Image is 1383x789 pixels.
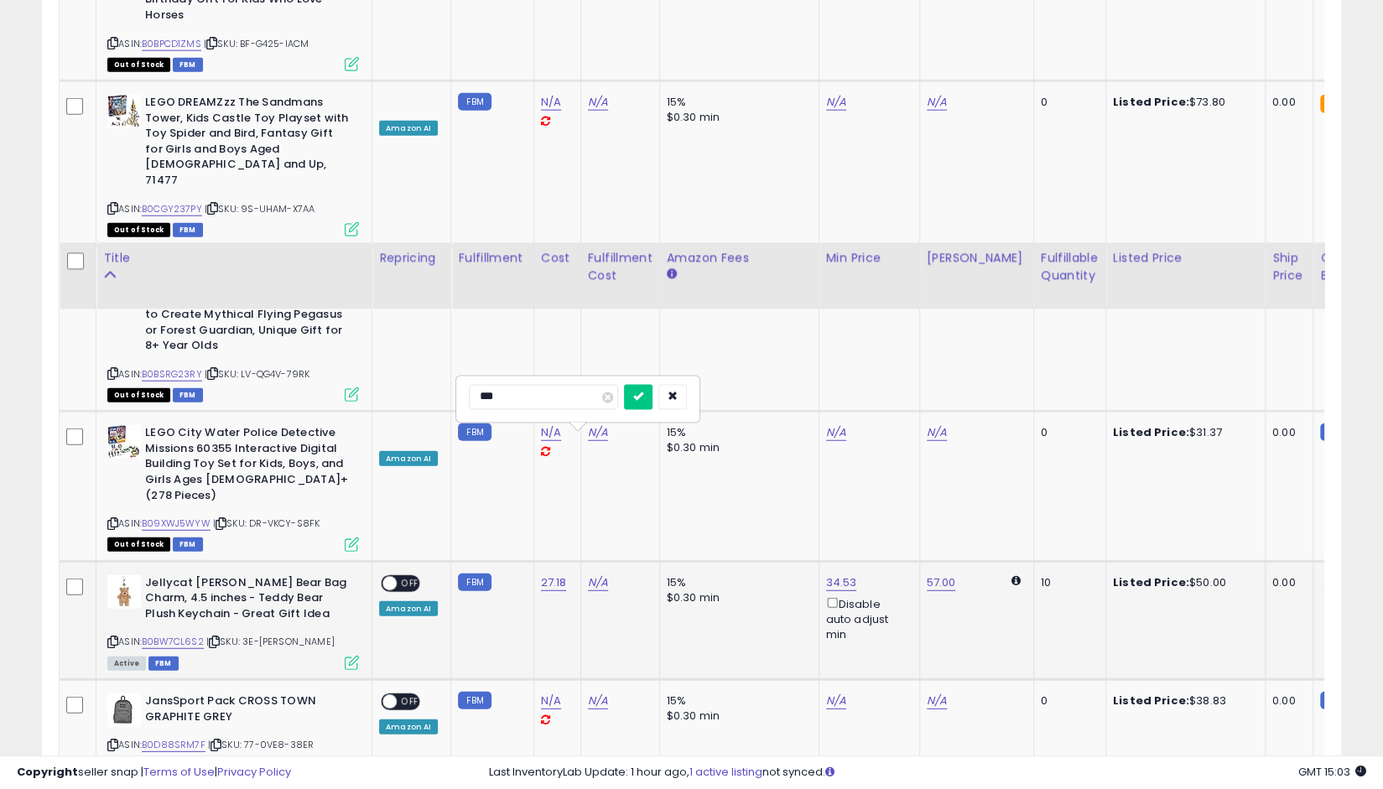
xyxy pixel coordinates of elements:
[107,95,141,128] img: 51+H3qR5+3L._SL40_.jpg
[379,719,438,734] div: Amazon AI
[667,709,806,724] div: $0.30 min
[142,516,211,531] a: B09XWJ5WYW
[1113,424,1189,440] b: Listed Price:
[588,250,653,285] div: Fulfillment Cost
[826,574,857,591] a: 34.53
[142,202,202,216] a: B0CGY237PY
[1113,95,1252,110] div: $73.80
[588,574,608,591] a: N/A
[588,693,608,709] a: N/A
[667,693,806,709] div: 15%
[588,424,608,441] a: N/A
[205,367,309,381] span: | SKU: LV-QG4V-79RK
[1320,95,1351,113] small: FBA
[458,93,491,111] small: FBM
[826,424,846,441] a: N/A
[107,223,170,237] span: All listings that are currently out of stock and unavailable for purchase on Amazon
[1298,764,1366,780] span: 2025-08-14 15:03 GMT
[107,388,170,402] span: All listings that are currently out of stock and unavailable for purchase on Amazon
[379,250,444,267] div: Repricing
[17,765,291,781] div: seller snap | |
[379,121,438,136] div: Amazon AI
[204,37,309,50] span: | SKU: BF-G425-IACM
[145,575,349,626] b: Jellycat [PERSON_NAME] Bear Bag Charm, 4.5 inches - Teddy Bear Plush Keychain - Great Gift Idea
[107,657,146,671] span: All listings currently available for purchase on Amazon
[458,423,491,441] small: FBM
[541,574,567,591] a: 27.18
[927,250,1027,267] div: [PERSON_NAME]
[145,693,349,729] b: JansSport Pack CROSS TOWN GRAPHITE GREY
[107,575,359,668] div: ASIN:
[1041,250,1099,285] div: Fulfillable Quantity
[107,58,170,72] span: All listings that are currently out of stock and unavailable for purchase on Amazon
[17,764,78,780] strong: Copyright
[1272,693,1300,709] div: 0.00
[541,693,561,709] a: N/A
[213,516,320,530] span: | SKU: DR-VKCY-S8FK
[1041,95,1093,110] div: 0
[148,657,179,671] span: FBM
[489,765,1366,781] div: Last InventoryLab Update: 1 hour ago, not synced.
[397,576,424,590] span: OFF
[689,764,762,780] a: 1 active listing
[217,764,291,780] a: Privacy Policy
[397,695,424,709] span: OFF
[1320,692,1353,709] small: FBM
[1113,94,1189,110] b: Listed Price:
[143,764,215,780] a: Terms of Use
[1041,425,1093,440] div: 0
[1113,575,1252,590] div: $50.00
[667,440,806,455] div: $0.30 min
[927,574,956,591] a: 57.00
[458,250,526,267] div: Fulfillment
[107,693,141,727] img: 31EBMDXm+DL._SL40_.jpg
[458,692,491,709] small: FBM
[1113,425,1252,440] div: $31.37
[667,267,677,283] small: Amazon Fees.
[826,250,912,267] div: Min Price
[588,94,608,111] a: N/A
[142,635,204,649] a: B0BW7CL6S2
[826,594,907,643] div: Disable auto adjust min
[667,110,806,125] div: $0.30 min
[107,425,359,549] div: ASIN:
[142,738,205,752] a: B0D88SRM7F
[1113,574,1189,590] b: Listed Price:
[145,95,349,192] b: LEGO DREAMZzz The Sandmans Tower, Kids Castle Toy Playset with Toy Spider and Bird, Fantasy Gift ...
[1113,693,1252,709] div: $38.83
[541,250,574,267] div: Cost
[826,693,846,709] a: N/A
[145,425,349,507] b: LEGO City Water Police Detective Missions 60355 Interactive Digital Building Toy Set for Kids, Bo...
[379,601,438,616] div: Amazon AI
[667,250,812,267] div: Amazon Fees
[1272,575,1300,590] div: 0.00
[1113,693,1189,709] b: Listed Price:
[826,94,846,111] a: N/A
[1272,250,1306,285] div: Ship Price
[107,425,141,459] img: 511rOy6w4qL._SL40_.jpg
[142,37,201,51] a: B0BPCD1ZMS
[541,94,561,111] a: N/A
[142,367,202,382] a: B0BSRG23RY
[173,537,203,552] span: FBM
[667,575,806,590] div: 15%
[667,95,806,110] div: 15%
[667,425,806,440] div: 15%
[107,537,170,552] span: All listings that are currently out of stock and unavailable for purchase on Amazon
[1272,95,1300,110] div: 0.00
[173,58,203,72] span: FBM
[173,223,203,237] span: FBM
[107,260,359,400] div: ASIN:
[458,574,491,591] small: FBM
[379,451,438,466] div: Amazon AI
[667,590,806,605] div: $0.30 min
[1113,250,1258,267] div: Listed Price
[107,95,359,235] div: ASIN:
[927,693,947,709] a: N/A
[107,575,141,609] img: 31pDxxhQjeL._SL40_.jpg
[173,388,203,402] span: FBM
[541,424,561,441] a: N/A
[927,94,947,111] a: N/A
[103,250,365,267] div: Title
[208,738,314,751] span: | SKU: 77-0VE8-38ER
